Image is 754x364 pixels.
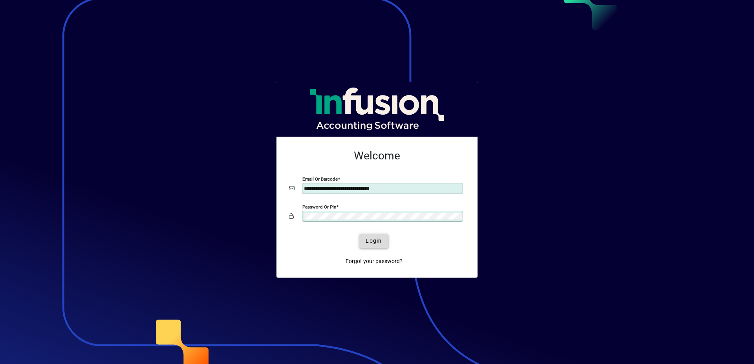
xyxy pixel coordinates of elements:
[302,176,338,182] mat-label: Email or Barcode
[289,149,465,163] h2: Welcome
[302,204,336,210] mat-label: Password or Pin
[359,234,388,248] button: Login
[366,237,382,245] span: Login
[342,254,406,268] a: Forgot your password?
[346,257,403,265] span: Forgot your password?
